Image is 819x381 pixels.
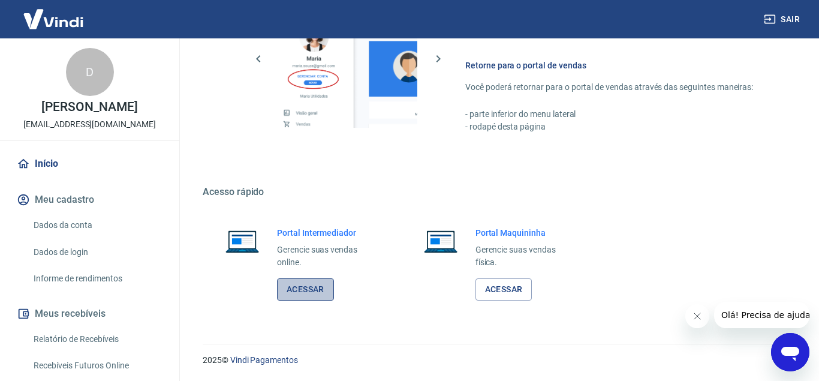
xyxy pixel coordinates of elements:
[23,118,156,131] p: [EMAIL_ADDRESS][DOMAIN_NAME]
[230,355,298,365] a: Vindi Pagamentos
[14,1,92,37] img: Vindi
[465,59,761,71] h6: Retorne para o portal de vendas
[203,354,790,367] p: 2025 ©
[714,302,809,328] iframe: Mensagem da empresa
[14,151,165,177] a: Início
[217,227,267,256] img: Imagem de um notebook aberto
[277,227,380,239] h6: Portal Intermediador
[465,121,761,133] p: - rodapé desta página
[771,333,809,371] iframe: Botão para abrir a janela de mensagens
[465,108,761,121] p: - parte inferior do menu lateral
[277,278,334,301] a: Acessar
[29,240,165,265] a: Dados de login
[277,244,380,269] p: Gerencie suas vendas online.
[14,301,165,327] button: Meus recebíveis
[41,101,137,113] p: [PERSON_NAME]
[415,227,466,256] img: Imagem de um notebook aberto
[66,48,114,96] div: D
[475,278,532,301] a: Acessar
[7,8,101,18] span: Olá! Precisa de ajuda?
[475,227,578,239] h6: Portal Maquininha
[203,186,790,198] h5: Acesso rápido
[465,81,761,94] p: Você poderá retornar para o portal de vendas através das seguintes maneiras:
[14,187,165,213] button: Meu cadastro
[761,8,805,31] button: Sair
[475,244,578,269] p: Gerencie suas vendas física.
[29,327,165,352] a: Relatório de Recebíveis
[685,304,709,328] iframe: Fechar mensagem
[29,213,165,238] a: Dados da conta
[29,266,165,291] a: Informe de rendimentos
[29,353,165,378] a: Recebíveis Futuros Online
